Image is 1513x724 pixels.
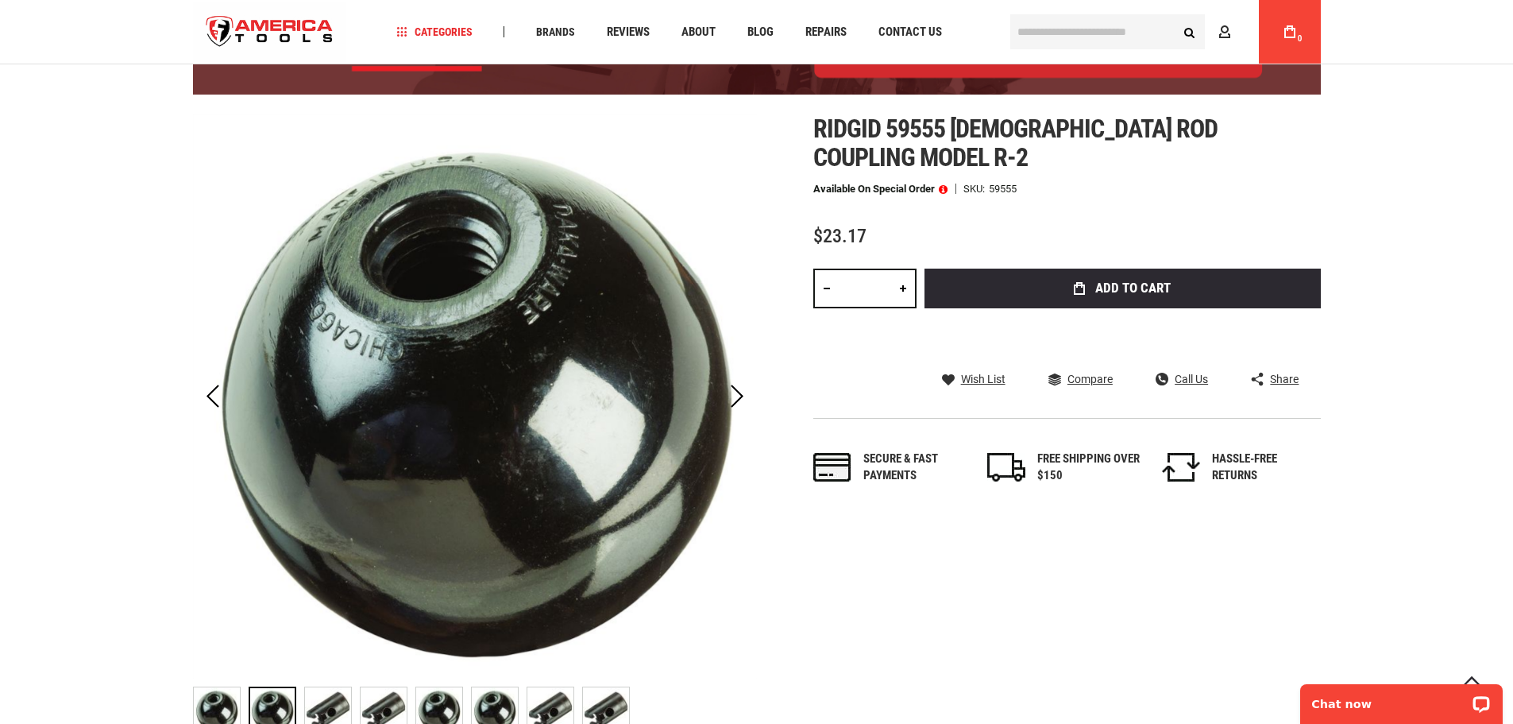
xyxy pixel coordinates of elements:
[1290,674,1513,724] iframe: LiveChat chat widget
[193,2,347,62] img: America Tools
[1067,374,1113,385] span: Compare
[747,26,774,38] span: Blog
[1175,17,1205,47] button: Search
[674,21,723,43] a: About
[921,313,1324,359] iframe: Secure express checkout frame
[1270,374,1299,385] span: Share
[1048,372,1113,386] a: Compare
[529,21,582,43] a: Brands
[871,21,949,43] a: Contact Us
[798,21,854,43] a: Repairs
[813,184,948,195] p: Available on Special Order
[193,114,233,679] div: Previous
[805,26,847,38] span: Repairs
[813,225,867,247] span: $23.17
[1156,372,1208,386] a: Call Us
[942,372,1005,386] a: Wish List
[878,26,942,38] span: Contact Us
[987,453,1025,482] img: shipping
[1212,451,1315,485] div: HASSLE-FREE RETURNS
[396,26,473,37] span: Categories
[989,184,1017,194] div: 59555
[1175,374,1208,385] span: Call Us
[193,114,757,679] img: RIDGID 59555 Female Rod Coupling Model R-2
[1162,453,1200,482] img: returns
[813,453,851,482] img: payments
[389,21,480,43] a: Categories
[963,184,989,194] strong: SKU
[717,114,757,679] div: Next
[961,374,1005,385] span: Wish List
[600,21,657,43] a: Reviews
[740,21,781,43] a: Blog
[813,114,1218,172] span: Ridgid 59555 [DEMOGRAPHIC_DATA] rod coupling model r-2
[1298,34,1303,43] span: 0
[1037,451,1141,485] div: FREE SHIPPING OVER $150
[607,26,650,38] span: Reviews
[1095,281,1171,295] span: Add to Cart
[863,451,967,485] div: Secure & fast payments
[681,26,716,38] span: About
[924,269,1321,308] button: Add to Cart
[536,26,575,37] span: Brands
[193,2,347,62] a: store logo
